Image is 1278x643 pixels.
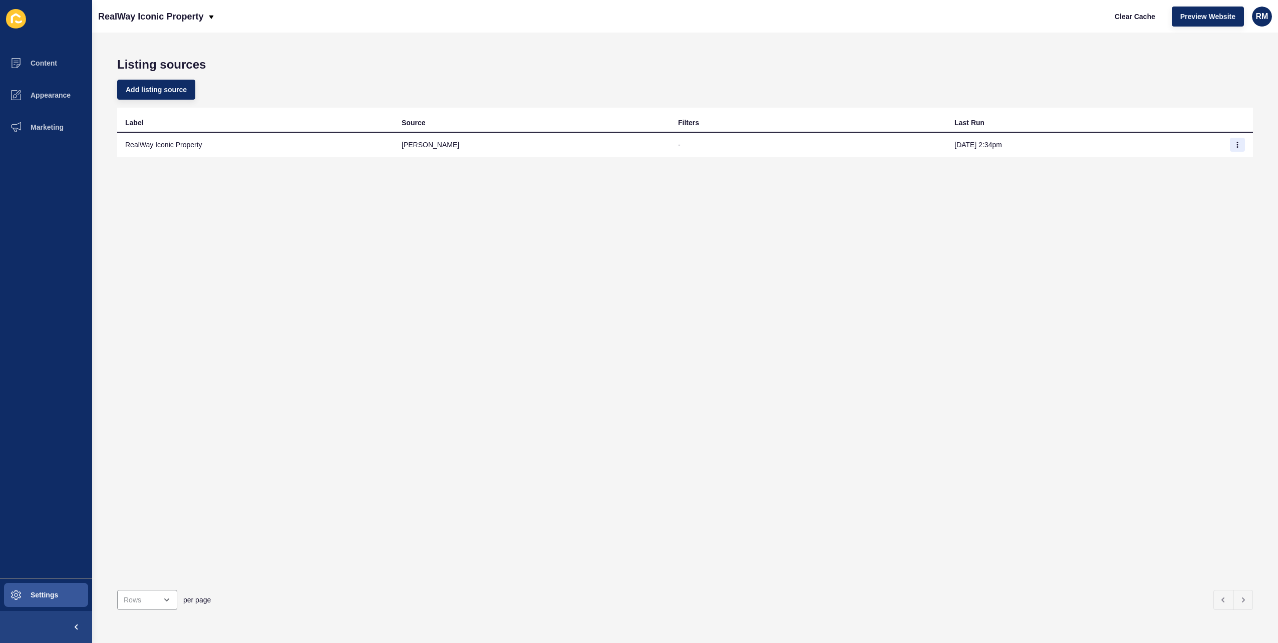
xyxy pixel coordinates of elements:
[678,118,699,128] div: Filters
[117,80,195,100] button: Add listing source
[117,58,1253,72] h1: Listing sources
[402,118,425,128] div: Source
[954,118,985,128] div: Last Run
[117,133,394,157] td: RealWay Iconic Property
[98,4,203,29] p: RealWay Iconic Property
[1115,12,1155,22] span: Clear Cache
[394,133,670,157] td: [PERSON_NAME]
[1180,12,1235,22] span: Preview Website
[126,85,187,95] span: Add listing source
[1256,12,1268,22] span: RM
[946,133,1223,157] td: [DATE] 2:34pm
[117,590,177,610] div: open menu
[125,118,144,128] div: Label
[183,595,211,605] span: per page
[1106,7,1164,27] button: Clear Cache
[1172,7,1244,27] button: Preview Website
[670,133,946,157] td: -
